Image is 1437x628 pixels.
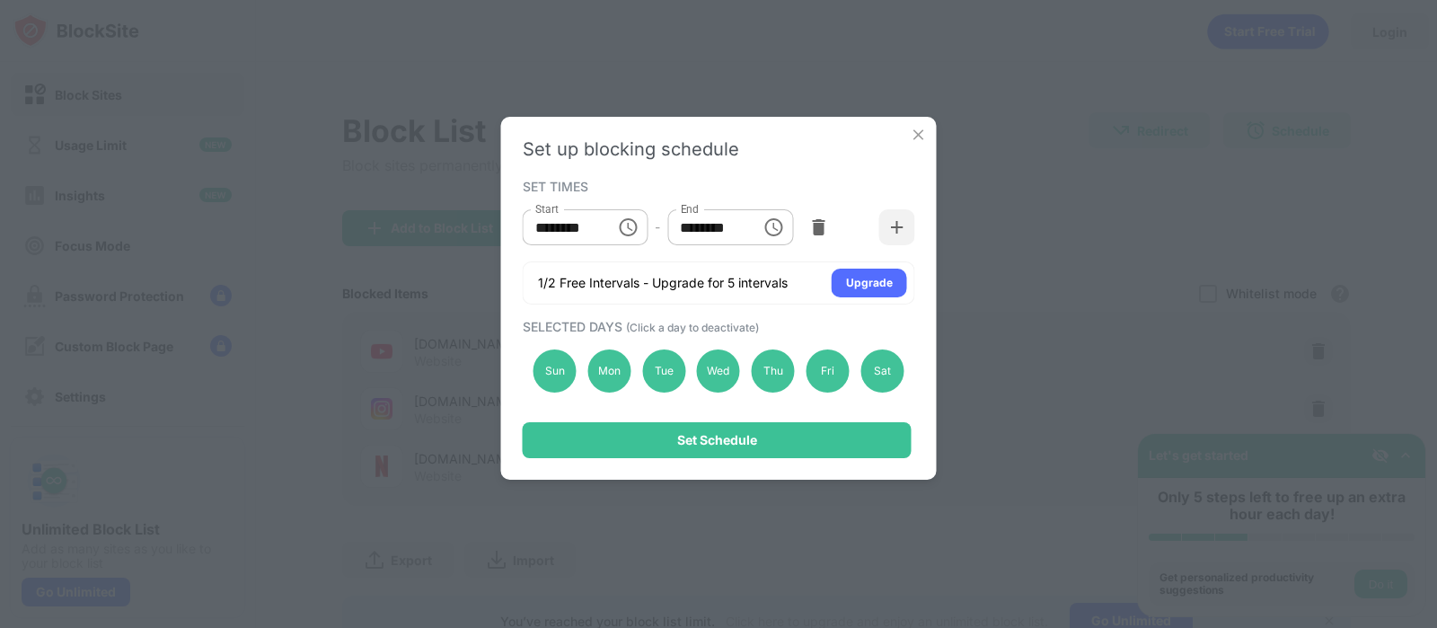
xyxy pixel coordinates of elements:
[860,349,904,393] div: Sat
[752,349,795,393] div: Thu
[626,321,759,334] span: (Click a day to deactivate)
[535,201,559,217] label: Start
[587,349,630,393] div: Mon
[523,319,911,334] div: SELECTED DAYS
[677,433,757,447] div: Set Schedule
[807,349,850,393] div: Fri
[680,201,699,217] label: End
[846,274,893,292] div: Upgrade
[538,274,788,292] div: 1/2 Free Intervals - Upgrade for 5 intervals
[910,126,928,144] img: x-button.svg
[755,209,791,245] button: Choose time, selected time is 11:59 PM
[523,138,915,160] div: Set up blocking schedule
[655,217,660,237] div: -
[642,349,685,393] div: Tue
[697,349,740,393] div: Wed
[523,179,911,193] div: SET TIMES
[610,209,646,245] button: Choose time, selected time is 12:00 AM
[533,349,577,393] div: Sun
